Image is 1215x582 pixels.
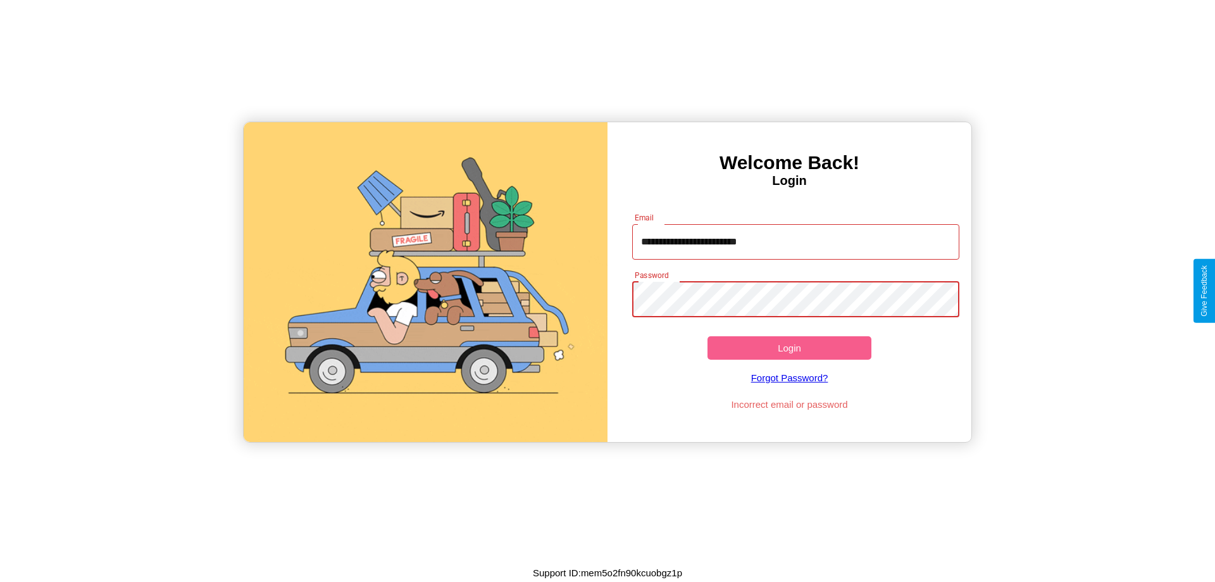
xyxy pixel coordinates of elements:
h4: Login [607,174,971,188]
p: Incorrect email or password [626,396,954,413]
label: Password [635,270,668,281]
label: Email [635,212,654,223]
a: Forgot Password? [626,360,954,396]
img: gif [244,122,607,442]
p: Support ID: mem5o2fn90kcuobgz1p [533,564,682,581]
button: Login [707,336,871,360]
h3: Welcome Back! [607,152,971,174]
div: Give Feedback [1200,265,1209,317]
